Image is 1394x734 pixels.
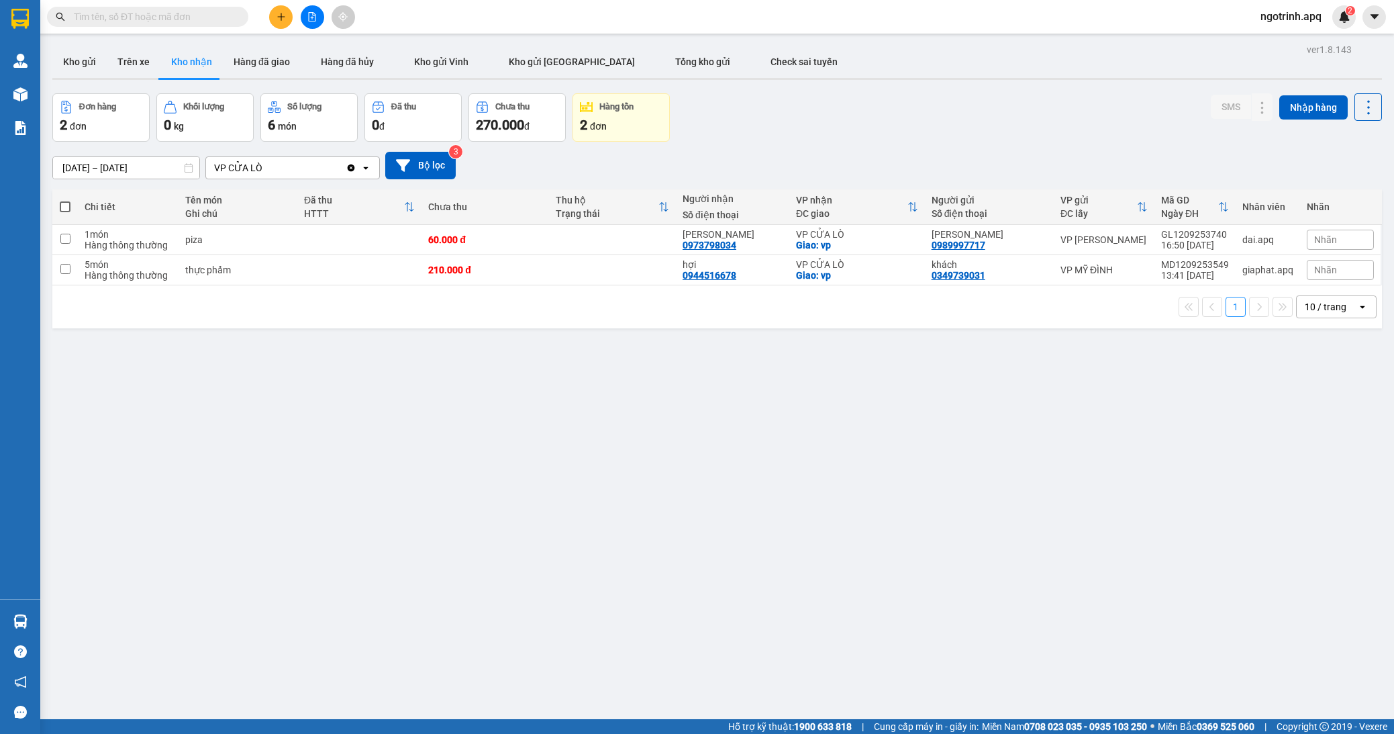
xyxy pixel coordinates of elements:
[572,93,670,142] button: Hàng tồn2đơn
[1338,11,1350,23] img: icon-new-feature
[1060,195,1137,205] div: VP gửi
[1054,189,1154,225] th: Toggle SortBy
[1211,95,1251,119] button: SMS
[372,117,379,133] span: 0
[932,195,1047,205] div: Người gửi
[379,121,385,132] span: đ
[56,12,65,21] span: search
[796,270,918,281] div: Giao: vp
[1264,719,1266,734] span: |
[156,93,254,142] button: Khối lượng0kg
[932,229,1047,240] div: chi huong
[932,259,1047,270] div: khách
[14,676,27,688] span: notification
[391,102,416,111] div: Đã thu
[874,719,979,734] span: Cung cấp máy in - giấy in:
[297,189,421,225] th: Toggle SortBy
[683,259,783,270] div: hợi
[468,93,566,142] button: Chưa thu270.000đ
[1060,234,1148,245] div: VP [PERSON_NAME]
[1226,297,1246,317] button: 1
[1362,5,1386,29] button: caret-down
[1307,201,1374,212] div: Nhãn
[1357,302,1368,312] svg: open
[70,121,87,132] span: đơn
[683,210,783,220] div: Số điện thoại
[85,240,172,250] div: Hàng thông thường
[932,208,1047,219] div: Số điện thoại
[278,121,297,132] span: món
[796,195,907,205] div: VP nhận
[556,195,658,205] div: Thu hộ
[1197,721,1254,732] strong: 0369 525 060
[14,645,27,658] span: question-circle
[683,229,783,240] div: thanh hà
[264,161,265,175] input: Selected VP CỬA LÒ.
[185,265,291,275] div: thực phẩm
[385,152,456,179] button: Bộ lọc
[428,234,542,245] div: 60.000 đ
[1368,11,1381,23] span: caret-down
[728,719,852,734] span: Hỗ trợ kỹ thuật:
[1150,724,1154,729] span: ⚪️
[338,12,348,21] span: aim
[796,229,918,240] div: VP CỬA LÒ
[414,56,468,67] span: Kho gửi Vinh
[449,145,462,158] sup: 3
[862,719,864,734] span: |
[1060,265,1148,275] div: VP MỸ ĐÌNH
[1158,719,1254,734] span: Miền Bắc
[982,719,1147,734] span: Miền Nam
[85,201,172,212] div: Chi tiết
[185,195,291,205] div: Tên món
[164,117,171,133] span: 0
[796,208,907,219] div: ĐC giao
[1279,95,1348,120] button: Nhập hàng
[476,117,524,133] span: 270.000
[185,208,291,219] div: Ghi chú
[1161,240,1229,250] div: 16:50 [DATE]
[556,208,658,219] div: Trạng thái
[1242,234,1293,245] div: dai.apq
[214,161,262,175] div: VP CỬA LÒ
[683,240,736,250] div: 0973798034
[1161,259,1229,270] div: MD1209253549
[332,5,355,29] button: aim
[11,9,29,29] img: logo-vxr
[74,9,232,24] input: Tìm tên, số ĐT hoặc mã đơn
[53,157,199,179] input: Select a date range.
[304,208,404,219] div: HTTT
[524,121,530,132] span: đ
[1161,270,1229,281] div: 13:41 [DATE]
[52,93,150,142] button: Đơn hàng2đơn
[1242,265,1293,275] div: giaphat.apq
[185,234,291,245] div: piza
[307,12,317,21] span: file-add
[675,56,730,67] span: Tổng kho gửi
[183,102,224,111] div: Khối lượng
[223,46,301,78] button: Hàng đã giao
[268,117,275,133] span: 6
[107,46,160,78] button: Trên xe
[1314,265,1337,275] span: Nhãn
[174,121,184,132] span: kg
[428,201,542,212] div: Chưa thu
[364,93,462,142] button: Đã thu0đ
[269,5,293,29] button: plus
[321,56,374,67] span: Hàng đã hủy
[428,265,542,275] div: 210.000 đ
[85,229,172,240] div: 1 món
[932,240,985,250] div: 0989997717
[794,721,852,732] strong: 1900 633 818
[360,163,371,173] svg: open
[1161,208,1218,219] div: Ngày ĐH
[509,56,635,67] span: Kho gửi [GEOGRAPHIC_DATA]
[599,102,634,111] div: Hàng tồn
[287,102,321,111] div: Số lượng
[683,193,783,204] div: Người nhận
[85,270,172,281] div: Hàng thông thường
[52,46,107,78] button: Kho gửi
[1314,234,1337,245] span: Nhãn
[1307,42,1352,57] div: ver 1.8.143
[277,12,286,21] span: plus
